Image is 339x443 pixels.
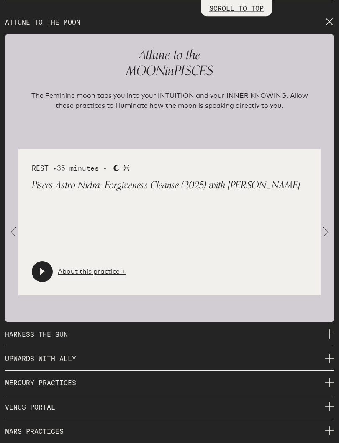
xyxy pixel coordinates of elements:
span: 35 minutes • [57,164,107,173]
p: Pisces Astro Nidra: Forgiveness Cleanse (2025) with [PERSON_NAME] [32,180,307,192]
p: ATTUNE TO THE MOON [5,11,334,34]
p: MOON PISCES [18,48,321,88]
span: in [165,61,174,82]
p: UPWARDS WITH ALLY [5,347,334,371]
span: Attune to the [139,45,200,66]
p: SCROLL TO TOP [209,3,264,13]
p: The Feminine moon taps you into your INTUITION and your INNER KNOWING. Allow these practices to i... [22,91,317,133]
p: HARNESS THE SUN [5,323,334,347]
p: VENUS PORTAL [5,396,334,420]
div: REST • [32,163,307,173]
a: About this practice + [58,267,126,277]
p: MERCURY PRACTICES [5,372,334,395]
